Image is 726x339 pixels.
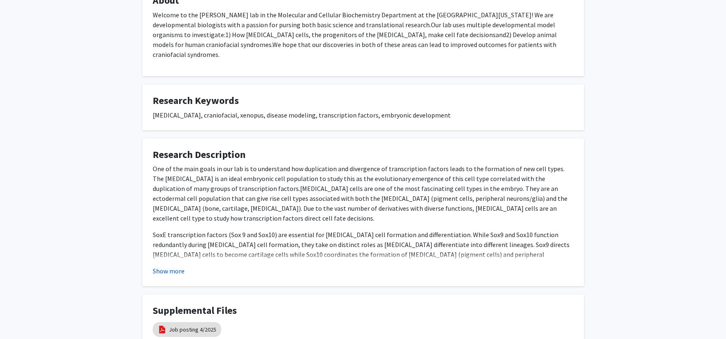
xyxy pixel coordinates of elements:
[153,21,555,39] span: Our lab uses multiple developmental model organisms to investigate:
[225,31,496,39] span: 1) How [MEDICAL_DATA] cells, the progenitors of the [MEDICAL_DATA], make cell fate decisions
[153,31,557,49] span: 2) Develop animal models for human craniofacial syndromes.
[6,302,35,333] iframe: Chat
[153,305,574,317] h4: Supplemental Files
[153,40,556,59] span: We hope that our discoveries in both of these areas can lead to improved outcomes for patients wi...
[153,231,570,278] span: SoxE transcription factors (Sox 9 and Sox10) are essential for [MEDICAL_DATA] cell formation and ...
[169,325,216,334] a: Job posting 4/2025
[153,164,574,223] p: One of the main goals in our lab is to understand how duplication and divergence of transcription...
[158,325,167,334] img: pdf_icon.png
[153,10,574,59] p: Welcome to the [PERSON_NAME] lab in the Molecular and Cellular Biochemistry Department at the [GE...
[153,266,184,276] button: Show more
[496,31,506,39] span: and
[153,110,574,120] div: [MEDICAL_DATA], craniofacial, xenopus, disease modeling, transcription factors, embryonic develop...
[153,149,574,161] h4: Research Description
[153,184,568,222] span: [MEDICAL_DATA] cells are one of the most fascinating cell types in the embryo. They are an ectode...
[153,95,574,107] h4: Research Keywords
